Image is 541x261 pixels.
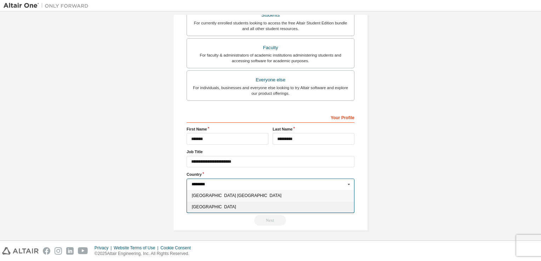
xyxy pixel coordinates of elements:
label: Last Name [273,126,354,132]
label: First Name [187,126,268,132]
img: youtube.svg [78,247,88,255]
img: facebook.svg [43,247,50,255]
img: Altair One [4,2,92,9]
div: Your Profile [187,111,354,123]
img: altair_logo.svg [2,247,39,255]
div: For individuals, businesses and everyone else looking to try Altair software and explore our prod... [191,85,350,96]
div: Faculty [191,43,350,53]
div: Cookie Consent [160,245,195,251]
div: Students [191,10,350,20]
img: linkedin.svg [66,247,74,255]
label: Job Title [187,149,354,155]
label: Country [187,172,354,177]
div: For faculty & administrators of academic institutions administering students and accessing softwa... [191,52,350,64]
div: Everyone else [191,75,350,85]
span: [GEOGRAPHIC_DATA] [192,205,349,209]
div: For currently enrolled students looking to access the free Altair Student Edition bundle and all ... [191,20,350,31]
div: Website Terms of Use [114,245,160,251]
div: Read and acccept EULA to continue [187,215,354,226]
div: Privacy [95,245,114,251]
p: © 2025 Altair Engineering, Inc. All Rights Reserved. [95,251,195,257]
img: instagram.svg [55,247,62,255]
span: [GEOGRAPHIC_DATA] [GEOGRAPHIC_DATA] [192,193,349,198]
